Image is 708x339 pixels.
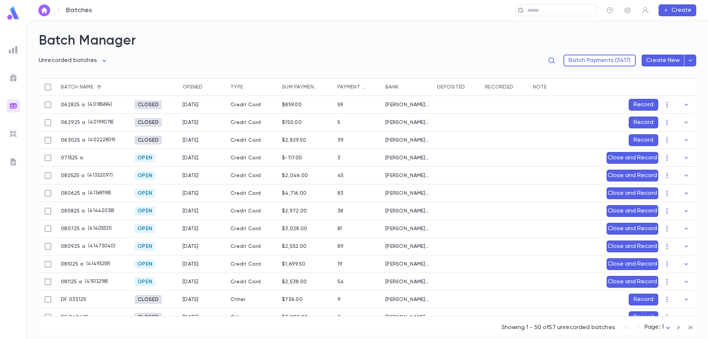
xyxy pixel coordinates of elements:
div: Batch name [57,78,131,96]
div: Fulton 5163 [385,297,430,302]
p: ( 41369198 ) [85,190,111,197]
div: 38 [337,208,344,214]
div: $150.00 [282,120,302,125]
div: Type [227,78,278,96]
div: Closed 7/6/2025 [135,313,162,322]
div: Other [227,308,278,326]
span: Open [135,279,155,285]
div: Fulton 5163 [385,226,430,232]
div: Sum payments [282,78,318,96]
div: 8/6/2025 [183,226,199,232]
div: 19 [337,261,343,267]
p: 080625 a [61,190,85,196]
span: Open [135,243,155,249]
div: Credit Card [227,149,278,167]
div: Fulton 5163 [385,261,430,267]
div: $-117.00 [282,155,302,161]
p: Showing 1 - 50 of 57 unrecorded batches [502,324,615,331]
p: DF 033125 [61,297,87,302]
div: Credit Card [227,114,278,131]
span: Closed [135,137,162,143]
div: Batch name [61,78,93,96]
div: Opened [183,78,203,96]
div: Deposited [437,78,465,96]
div: Recorded [485,78,513,96]
div: 39 [337,137,344,143]
img: home_white.a664292cf8c1dea59945f0da9f25487c.svg [40,7,49,13]
img: logo [6,6,21,20]
button: Sort [399,81,410,93]
img: reports_grey.c525e4749d1bce6a11f5fe2a8de1b229.svg [9,45,18,54]
div: Fulton 5163 [385,102,430,108]
button: Record [629,311,658,323]
div: $2,538.00 [282,279,307,285]
button: Sort [93,81,105,93]
span: Open [135,173,155,179]
div: $736.00 [282,297,303,302]
div: 6/28/2025 [183,102,199,108]
p: ( 41405531 ) [85,225,112,232]
div: 6/29/2025 [183,120,199,125]
div: $1,699.50 [282,261,306,267]
span: Page: 1 [645,324,664,330]
button: Create New [642,55,684,66]
span: Open [135,208,155,214]
p: ( 41493259 ) [83,260,110,268]
img: batches_gradient.0a22e14384a92aa4cd678275c0c39cc4.svg [9,101,18,110]
div: 8/10/2025 [183,279,199,285]
div: Closed 7/3/2025 [135,118,162,127]
span: Unrecorded batches [39,58,97,63]
p: 081025 a [61,261,83,267]
div: 7/6/2025 [183,297,199,302]
p: ( 41473040 ) [85,243,115,250]
p: DF 040425 [61,314,89,320]
div: Page: 1 [645,322,673,333]
div: 8/8/2025 [183,208,199,214]
button: Sort [366,81,378,93]
h2: Batch Manager [39,33,696,49]
div: 81 [337,226,342,232]
p: 081125 a [61,279,82,285]
div: Credit Card [227,220,278,238]
div: Credit Card [227,167,278,184]
button: Sort [513,81,525,93]
div: 7/6/2025 [183,314,199,320]
button: Record [629,117,658,128]
button: Close and Record [607,276,658,288]
div: 5 [337,120,340,125]
div: 2 [337,314,340,320]
span: Closed [135,297,162,302]
button: Close and Record [607,205,658,217]
div: Closed 7/3/2025 [135,100,162,109]
div: 8/10/2025 [183,261,199,267]
div: 9 [337,297,341,302]
button: Record [629,294,658,305]
div: 54 [337,279,344,285]
button: Sort [546,81,558,93]
div: 3 [337,155,340,161]
div: 83 [337,190,344,196]
p: 071525 a [61,155,83,161]
button: Close and Record [607,152,658,164]
div: Fulton 5163 [385,208,430,214]
div: Closed 7/3/2025 [135,136,162,145]
p: 080525 a [61,173,84,179]
button: Close and Record [607,241,658,252]
p: ( 41513298 ) [82,278,108,286]
div: Note [533,78,546,96]
img: imports_grey.530a8a0e642e233f2baf0ef88e8c9fcb.svg [9,129,18,138]
div: 89 [337,243,344,249]
div: Fulton 5163 [385,190,430,196]
p: 080725 a [61,226,85,232]
button: Batch Payments (3417) [563,55,636,66]
div: Fulton 5163 [385,314,430,320]
div: Credit Card [227,238,278,255]
div: Payment qty [337,78,366,96]
button: Sort [243,81,255,93]
div: Credit Card [227,255,278,273]
div: Credit Card [227,131,278,149]
p: 063025 a [61,137,85,143]
div: Note [529,78,603,96]
div: $3,000.00 [282,314,308,320]
div: 7/15/2025 [183,155,199,161]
